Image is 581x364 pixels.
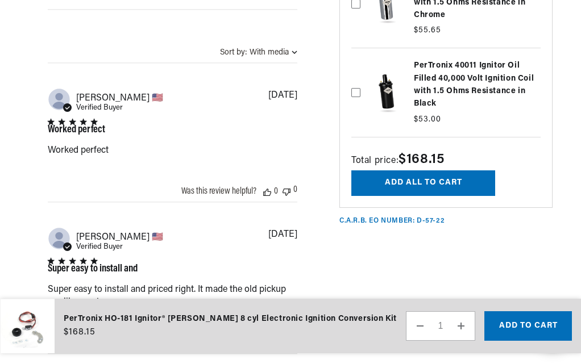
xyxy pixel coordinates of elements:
[64,325,96,339] span: $168.15
[64,313,397,325] div: PerTronix HO-181 Ignitor® [PERSON_NAME] 8 cyl Electronic Ignition Conversion Kit
[76,104,123,111] span: Verified Buyer
[263,187,271,196] div: Vote up
[220,48,297,57] button: Sort by:With media
[48,258,138,264] div: 5 star rating out of 5 stars
[250,48,289,57] div: With media
[274,187,278,196] div: 0
[268,230,297,239] div: [DATE]
[48,119,105,125] div: 5 star rating out of 5 stars
[283,185,290,196] div: Vote down
[293,185,297,196] div: 0
[339,216,445,226] p: C.A.R.B. EO Number: D-57-22
[484,311,572,341] button: Add to cart
[220,48,247,57] span: Sort by:
[351,170,495,196] button: Add all to cart
[48,264,138,274] div: Super easy to install and
[48,125,105,135] div: Worked perfect
[399,153,444,166] strong: $168.15
[76,92,163,103] span: Thomas B.
[268,91,297,100] div: [DATE]
[181,187,256,196] div: Was this review helpful?
[76,231,163,242] span: Neil G.
[351,156,444,165] span: Total price:
[76,243,123,250] span: Verified Buyer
